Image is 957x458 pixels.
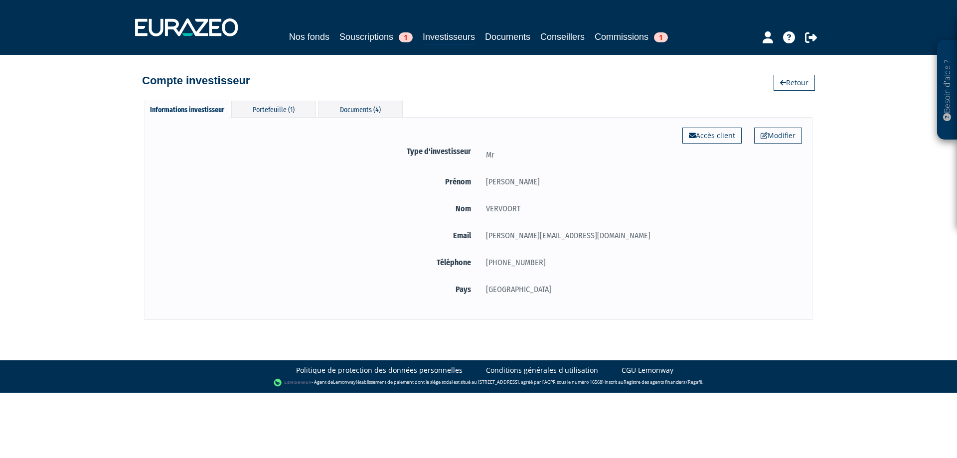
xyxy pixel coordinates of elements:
[754,128,802,144] a: Modifier
[145,101,229,118] div: Informations investisseur
[155,202,478,215] label: Nom
[289,30,329,44] a: Nos fonds
[478,229,802,242] div: [PERSON_NAME][EMAIL_ADDRESS][DOMAIN_NAME]
[333,379,356,386] a: Lemonway
[654,32,668,42] span: 1
[478,202,802,215] div: VERVOORT
[155,256,478,269] label: Téléphone
[155,229,478,242] label: Email
[231,101,316,117] div: Portefeuille (1)
[485,30,530,44] a: Documents
[486,365,598,375] a: Conditions générales d'utilisation
[155,175,478,188] label: Prénom
[339,30,413,44] a: Souscriptions1
[624,379,702,386] a: Registre des agents financiers (Regafi)
[399,32,413,42] span: 1
[774,75,815,91] a: Retour
[142,75,250,87] h4: Compte investisseur
[274,378,312,388] img: logo-lemonway.png
[540,30,585,44] a: Conseillers
[622,365,673,375] a: CGU Lemonway
[478,175,802,188] div: [PERSON_NAME]
[478,283,802,296] div: [GEOGRAPHIC_DATA]
[296,365,463,375] a: Politique de protection des données personnelles
[155,283,478,296] label: Pays
[682,128,742,144] a: Accès client
[595,30,668,44] a: Commissions1
[318,101,403,117] div: Documents (4)
[942,45,953,135] p: Besoin d'aide ?
[10,378,947,388] div: - Agent de (établissement de paiement dont le siège social est situé au [STREET_ADDRESS], agréé p...
[423,30,475,45] a: Investisseurs
[155,145,478,157] label: Type d'investisseur
[478,256,802,269] div: [PHONE_NUMBER]
[135,18,238,36] img: 1732889491-logotype_eurazeo_blanc_rvb.png
[478,149,802,161] div: Mr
